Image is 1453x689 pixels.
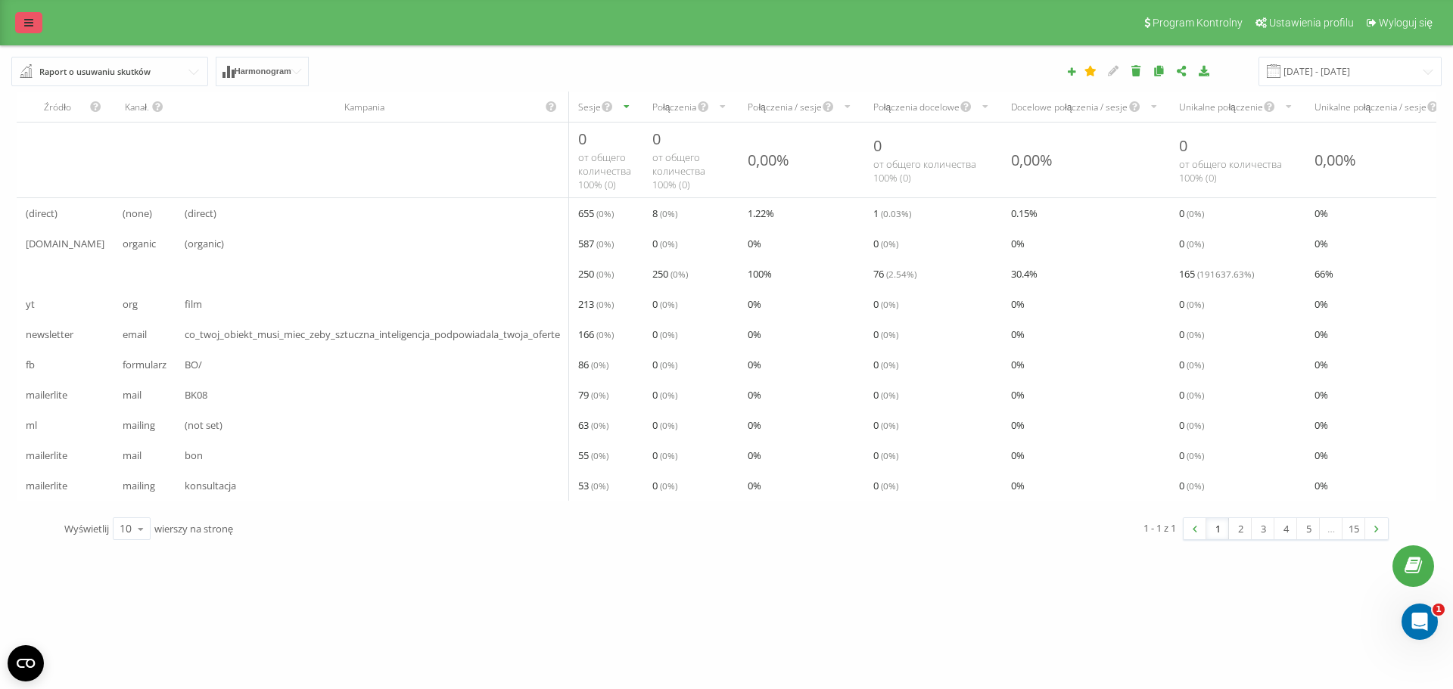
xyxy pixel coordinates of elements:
span: 166 [578,325,614,343]
span: (none) [123,204,152,222]
span: ( 0 %) [1187,480,1204,492]
span: mailerlite [26,446,67,464]
span: 0 % [748,476,761,495]
span: 213 [578,295,614,313]
i: Pobierz raport [1198,65,1211,76]
span: yt [26,295,35,313]
font: 0 [652,129,661,149]
span: 30.4 % [1011,265,1038,283]
span: ( 0 %) [1187,358,1204,371]
span: [DOMAIN_NAME] [26,234,104,253]
font: ) [613,178,616,191]
span: 1.22 % [748,204,774,222]
i: Utwórz raport [1066,67,1077,76]
span: ml [26,416,37,434]
span: 66 % [1315,265,1333,283]
span: ( 0 %) [660,298,677,310]
span: 100 % [748,265,772,283]
span: ( 0 %) [881,449,898,461]
span: newsletter [26,325,73,343]
font: 100% ( [1179,171,1209,185]
span: konsultacja [185,476,236,495]
span: 0 % [748,416,761,434]
span: ( 0 %) [881,298,898,310]
span: ( 0 %) [660,207,677,219]
span: ( 0 %) [660,480,677,492]
span: 0 [652,234,677,253]
span: 0 % [1315,386,1328,404]
font: 1 - 1 z 1 [1143,521,1176,535]
span: mailing [123,416,155,434]
span: (direct) [26,204,58,222]
font: … [1327,522,1335,535]
i: Udostępnij raportowanie [1175,65,1188,76]
span: ( 0 %) [660,449,677,461]
span: 8 [652,204,677,222]
span: 0 % [748,355,761,374]
span: ( 0 %) [591,419,608,431]
font: 0 [873,135,882,156]
span: 0 % [1011,295,1025,313]
font: Połączenia / sesje [748,101,821,113]
span: ( 0 %) [596,207,614,219]
span: co_twoj_obiekt_musi_miec_zeby_sztuczna_inteligencja_podpowiadala_twoja_oferte [185,325,560,343]
span: ( 0 %) [591,449,608,461]
font: Kampania [344,101,384,113]
font: 0,00% [1315,150,1356,170]
span: ( 0 %) [1187,207,1204,219]
span: ( 0 %) [660,328,677,340]
span: ( 0 %) [670,268,688,280]
span: 0 % [1315,476,1328,495]
span: ( 0 %) [660,237,677,250]
span: ( 0 %) [1187,449,1204,461]
span: ( 0 %) [596,237,614,250]
span: ( 0 %) [660,389,677,401]
font: 0 [578,129,586,149]
span: film [185,295,202,313]
span: (direct) [185,204,216,222]
span: email [123,325,147,343]
font: Raport o usuwaniu skutków [39,66,151,77]
span: ( 0 %) [660,419,677,431]
font: 4 [1283,522,1289,535]
span: ( 0 %) [596,268,614,280]
font: Docelowe połączenia / sesje [1011,101,1128,113]
span: 0 % [748,295,761,313]
font: 1 [1215,522,1221,535]
span: 0 % [1011,355,1025,374]
div: przewijalna zawartość [17,92,1436,501]
span: 0 [873,446,898,464]
span: 0 % [1011,476,1025,495]
span: 76 [873,265,916,283]
span: 0 [1179,476,1204,495]
iframe: Czat na żywo w interkomie [1402,604,1438,640]
span: 0 % [1315,234,1328,253]
font: Program Kontrolny [1153,17,1243,29]
span: 0 [652,446,677,464]
font: 100% ( [873,171,903,185]
font: Unikalne połączenie [1179,101,1262,113]
span: 0 [873,386,898,404]
font: 0,00% [748,150,789,170]
span: 0 [652,416,677,434]
font: 0,00% [1011,150,1053,170]
span: ( 0 %) [596,328,614,340]
span: 0 [1179,386,1204,404]
span: 0 [1179,416,1204,434]
span: 0 % [1315,355,1328,374]
font: от общего количества [578,151,631,178]
span: 0 [652,386,677,404]
span: 0.15 % [1011,204,1038,222]
span: 0 [652,295,677,313]
span: org [123,295,138,313]
span: 0 [873,325,898,343]
span: ( 0 %) [591,480,608,492]
span: 250 [652,265,688,283]
span: ( 2.54 %) [886,268,916,280]
span: ( 0 %) [591,389,608,401]
i: Edytuj raportu [1107,65,1120,76]
span: 0 % [1315,446,1328,464]
span: fb [26,355,35,374]
span: 79 [578,386,608,404]
span: formularz [123,355,166,374]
